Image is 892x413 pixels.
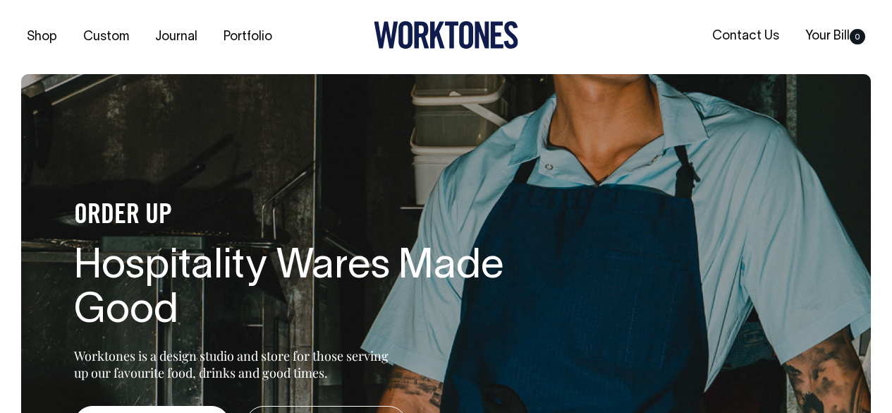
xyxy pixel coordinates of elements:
a: Contact Us [707,25,785,48]
a: Custom [78,25,135,49]
h4: ORDER UP [74,201,525,231]
a: Journal [149,25,203,49]
a: Shop [21,25,63,49]
p: Worktones is a design studio and store for those serving up our favourite food, drinks and good t... [74,347,395,381]
h1: Hospitality Wares Made Good [74,245,525,335]
a: Your Bill0 [800,25,871,48]
a: Portfolio [218,25,278,49]
span: 0 [850,29,865,44]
